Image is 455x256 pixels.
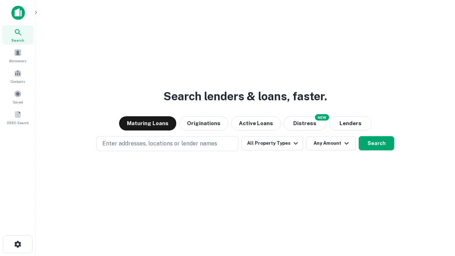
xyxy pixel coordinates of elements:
[284,116,326,130] button: Search distressed loans with lien and other non-mortgage details.
[315,114,329,121] div: NEW
[329,116,372,130] button: Lenders
[241,136,303,150] button: All Property Types
[11,37,24,43] span: Search
[119,116,176,130] button: Maturing Loans
[231,116,281,130] button: Active Loans
[11,79,25,84] span: Contacts
[179,116,228,130] button: Originations
[2,87,33,106] a: Saved
[419,199,455,233] iframe: Chat Widget
[13,99,23,105] span: Saved
[306,136,356,150] button: Any Amount
[164,88,327,105] h3: Search lenders & loans, faster.
[7,120,29,126] span: SREO Search
[2,25,33,44] a: Search
[2,46,33,65] a: Borrowers
[102,139,217,148] p: Enter addresses, locations or lender names
[96,136,239,151] button: Enter addresses, locations or lender names
[2,108,33,127] a: SREO Search
[2,66,33,86] a: Contacts
[359,136,394,150] button: Search
[11,6,25,20] img: capitalize-icon.png
[9,58,26,64] span: Borrowers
